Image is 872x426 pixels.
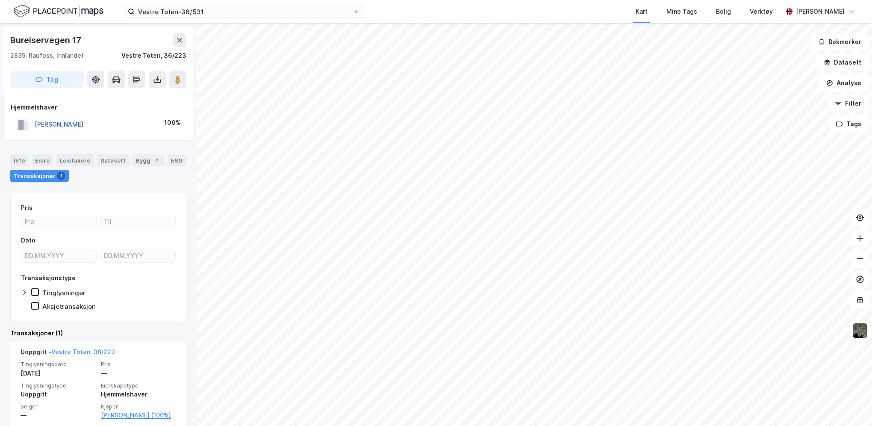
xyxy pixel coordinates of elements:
div: 1 [57,172,65,180]
a: [PERSON_NAME] (100%) [101,410,176,420]
span: Tinglysningsdato [21,361,96,368]
div: [PERSON_NAME] [796,6,845,17]
input: Fra [21,215,96,228]
div: Uoppgitt - [21,347,115,361]
div: Transaksjonstype [21,273,76,283]
div: Kart [636,6,648,17]
div: Uoppgitt [21,389,96,399]
div: Dato [21,235,35,246]
button: Bokmerker [811,33,869,50]
div: — [101,368,176,379]
div: Bolig [716,6,731,17]
span: Tinglysningstype [21,382,96,389]
input: DD.MM.YYYY [100,249,175,262]
iframe: Chat Widget [829,385,872,426]
div: — [21,410,96,420]
div: [DATE] [21,368,96,379]
div: 2835, Raufoss, Innlandet [10,50,84,61]
div: Vestre Toten, 36/223 [121,50,186,61]
div: Eiere [32,154,53,166]
div: 2 [152,156,161,165]
div: Aksjetransaksjon [42,302,96,311]
button: Tag [10,71,84,88]
div: Mine Tags [666,6,697,17]
div: 100% [164,118,181,128]
input: Til [100,215,175,228]
div: Leietakere [56,154,94,166]
div: Hjemmelshaver [11,102,186,112]
input: Søk på adresse, matrikkel, gårdeiere, leietakere eller personer [135,5,353,18]
img: logo.f888ab2527a4732fd821a326f86c7f29.svg [14,4,103,19]
span: Eierskapstype [101,382,176,389]
input: DD.MM.YYYY [21,249,96,262]
div: Hjemmelshaver [101,389,176,399]
img: 9k= [852,322,868,339]
div: Transaksjoner (1) [10,328,186,338]
div: Pris [21,203,32,213]
div: Verktøy [750,6,773,17]
div: Transaksjoner [10,170,69,182]
a: Vestre Toten, 36/223 [51,348,115,355]
div: Bureiservegen 17 [10,33,83,47]
button: Analyse [819,74,869,92]
div: Info [10,154,28,166]
span: Pris [101,361,176,368]
div: Datasett [97,154,129,166]
button: Tags [829,115,869,133]
div: Bygg [133,154,164,166]
div: Kontrollprogram for chat [829,385,872,426]
div: Tinglysninger [42,289,85,297]
button: Filter [828,95,869,112]
span: Kjøper [101,403,176,410]
button: Datasett [816,54,869,71]
div: ESG [168,154,186,166]
span: Selger [21,403,96,410]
